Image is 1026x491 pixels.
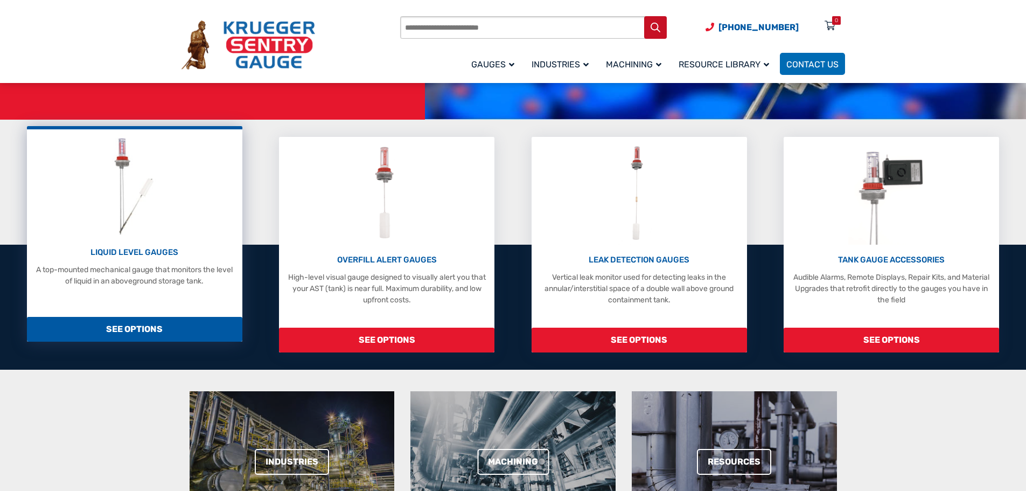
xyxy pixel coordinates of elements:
[279,137,494,352] a: Overfill Alert Gauges OVERFILL ALERT GAUGES High-level visual gauge designed to visually alert yo...
[789,272,994,306] p: Audible Alarms, Remote Displays, Repair Kits, and Material Upgrades that retrofit directly to the...
[618,142,660,245] img: Leak Detection Gauges
[784,328,999,352] span: SEE OPTIONS
[279,328,494,352] span: SEE OPTIONS
[532,59,589,70] span: Industries
[182,20,315,70] img: Krueger Sentry Gauge
[599,51,672,77] a: Machining
[465,51,525,77] a: Gauges
[255,449,329,475] a: Industries
[672,51,780,77] a: Resource Library
[27,317,242,342] span: SEE OPTIONS
[848,142,935,245] img: Tank Gauge Accessories
[284,272,489,306] p: High-level visual gauge designed to visually alert you that your AST (tank) is near full. Maximum...
[835,16,838,25] div: 0
[718,22,799,32] span: [PHONE_NUMBER]
[471,59,514,70] span: Gauges
[679,59,769,70] span: Resource Library
[32,264,237,287] p: A top-mounted mechanical gauge that monitors the level of liquid in an aboveground storage tank.
[537,254,742,266] p: LEAK DETECTION GAUGES
[525,51,599,77] a: Industries
[780,53,845,75] a: Contact Us
[537,272,742,306] p: Vertical leak monitor used for detecting leaks in the annular/interstitial space of a double wall...
[697,449,771,475] a: Resources
[606,59,661,70] span: Machining
[27,126,242,342] a: Liquid Level Gauges LIQUID LEVEL GAUGES A top-mounted mechanical gauge that monitors the level of...
[363,142,411,245] img: Overfill Alert Gauges
[532,328,747,352] span: SEE OPTIONS
[786,59,839,70] span: Contact Us
[784,137,999,352] a: Tank Gauge Accessories TANK GAUGE ACCESSORIES Audible Alarms, Remote Displays, Repair Kits, and M...
[477,449,549,475] a: Machining
[789,254,994,266] p: TANK GAUGE ACCESSORIES
[284,254,489,266] p: OVERFILL ALERT GAUGES
[706,20,799,34] a: Phone Number (920) 434-8860
[532,137,747,352] a: Leak Detection Gauges LEAK DETECTION GAUGES Vertical leak monitor used for detecting leaks in the...
[32,246,237,259] p: LIQUID LEVEL GAUGES
[106,135,163,237] img: Liquid Level Gauges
